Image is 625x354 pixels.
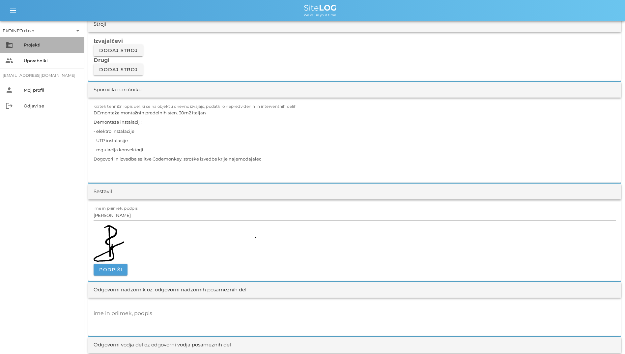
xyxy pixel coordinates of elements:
[99,267,122,273] span: Podpiši
[5,57,13,65] i: people
[94,206,138,211] label: ime in priimek, podpis
[5,86,13,94] i: person
[94,20,106,28] div: Stroji
[304,13,337,17] span: We value your time.
[5,102,13,110] i: logout
[3,28,34,34] div: EKOINFO d.o.o
[531,283,625,354] div: Pripomoček za klepet
[94,37,616,44] h3: Izvajalčevi
[94,56,616,64] h3: Drugi
[94,44,143,56] button: Dodaj stroj
[24,42,79,47] div: Projekti
[99,67,138,73] span: Dodaj stroj
[99,47,138,53] span: Dodaj stroj
[94,188,112,195] div: Sestavil
[94,104,297,109] label: kratek tehnični opis del, ki se na objektu dnevno izvajajo, podatki o nepredvidenih in interventn...
[94,286,246,294] div: Odgovorni nadzornik oz. odgovorni nadzornih posameznih del
[94,264,128,276] button: Podpiši
[5,41,13,49] i: business
[3,25,82,36] div: EKOINFO d.o.o
[24,87,79,93] div: Moj profil
[24,58,79,63] div: Uporabniki
[94,86,142,94] div: Sporočila naročniku
[94,341,231,349] div: Odgovorni vodja del oz odgovorni vodja posameznih del
[304,3,337,13] span: Site
[24,103,79,108] div: Odjavi se
[94,225,256,262] img: sts5dB9xe+0N29sq5HCWv2FfBCyuggAIK9EHgvwEYLGGNWhtfIwAAAABJRU5ErkJggg==
[531,283,625,354] iframe: Chat Widget
[9,7,17,15] i: menu
[94,64,143,75] button: Dodaj stroj
[74,27,82,35] i: arrow_drop_down
[319,3,337,13] b: LOG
